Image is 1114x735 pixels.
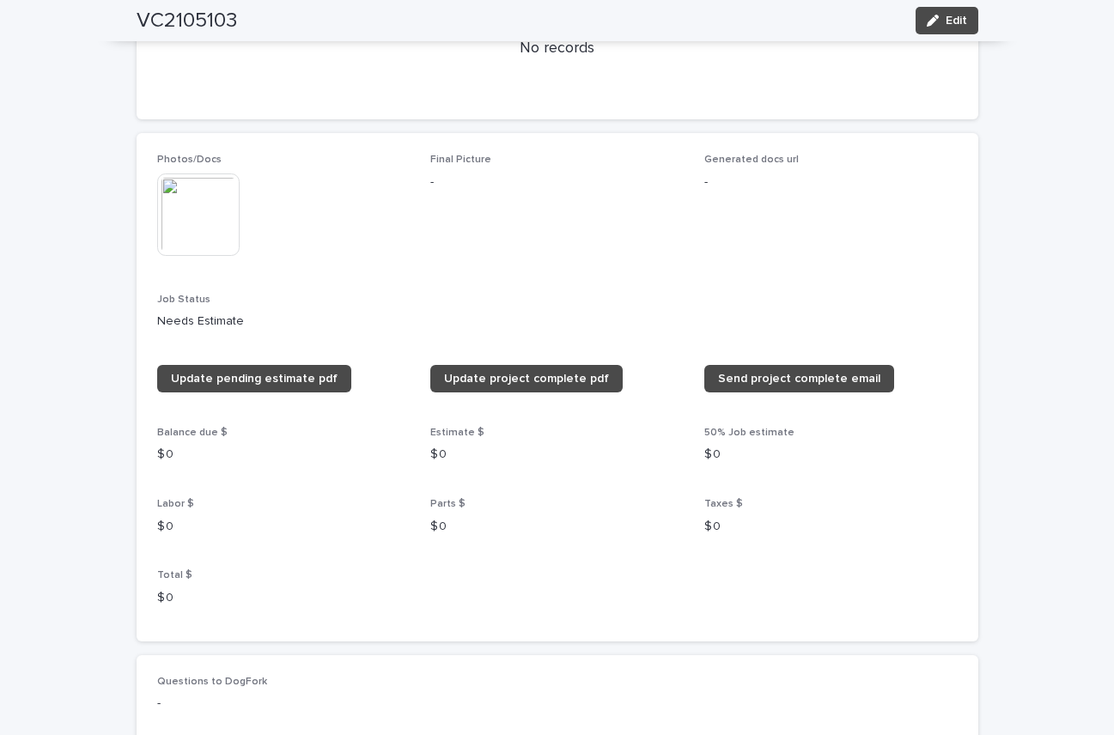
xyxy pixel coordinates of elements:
[157,570,192,580] span: Total $
[157,499,194,509] span: Labor $
[430,428,484,438] span: Estimate $
[430,155,491,165] span: Final Picture
[157,695,958,713] p: -
[157,589,411,607] p: $ 0
[171,373,338,385] span: Update pending estimate pdf
[157,295,210,305] span: Job Status
[916,7,978,34] button: Edit
[704,155,799,165] span: Generated docs url
[704,173,958,191] p: -
[704,365,894,392] a: Send project complete email
[444,373,609,385] span: Update project complete pdf
[157,518,411,536] p: $ 0
[157,677,267,687] span: Questions to DogFork
[157,365,351,392] a: Update pending estimate pdf
[718,373,880,385] span: Send project complete email
[157,313,958,331] p: Needs Estimate
[704,428,794,438] span: 50% Job estimate
[430,173,684,191] p: -
[704,499,743,509] span: Taxes $
[137,9,237,33] h2: VC2105103
[157,39,958,58] p: No records
[157,428,228,438] span: Balance due $
[430,499,466,509] span: Parts $
[704,518,958,536] p: $ 0
[430,365,623,392] a: Update project complete pdf
[946,15,967,27] span: Edit
[157,446,411,464] p: $ 0
[430,518,684,536] p: $ 0
[157,155,222,165] span: Photos/Docs
[704,446,958,464] p: $ 0
[430,446,684,464] p: $ 0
